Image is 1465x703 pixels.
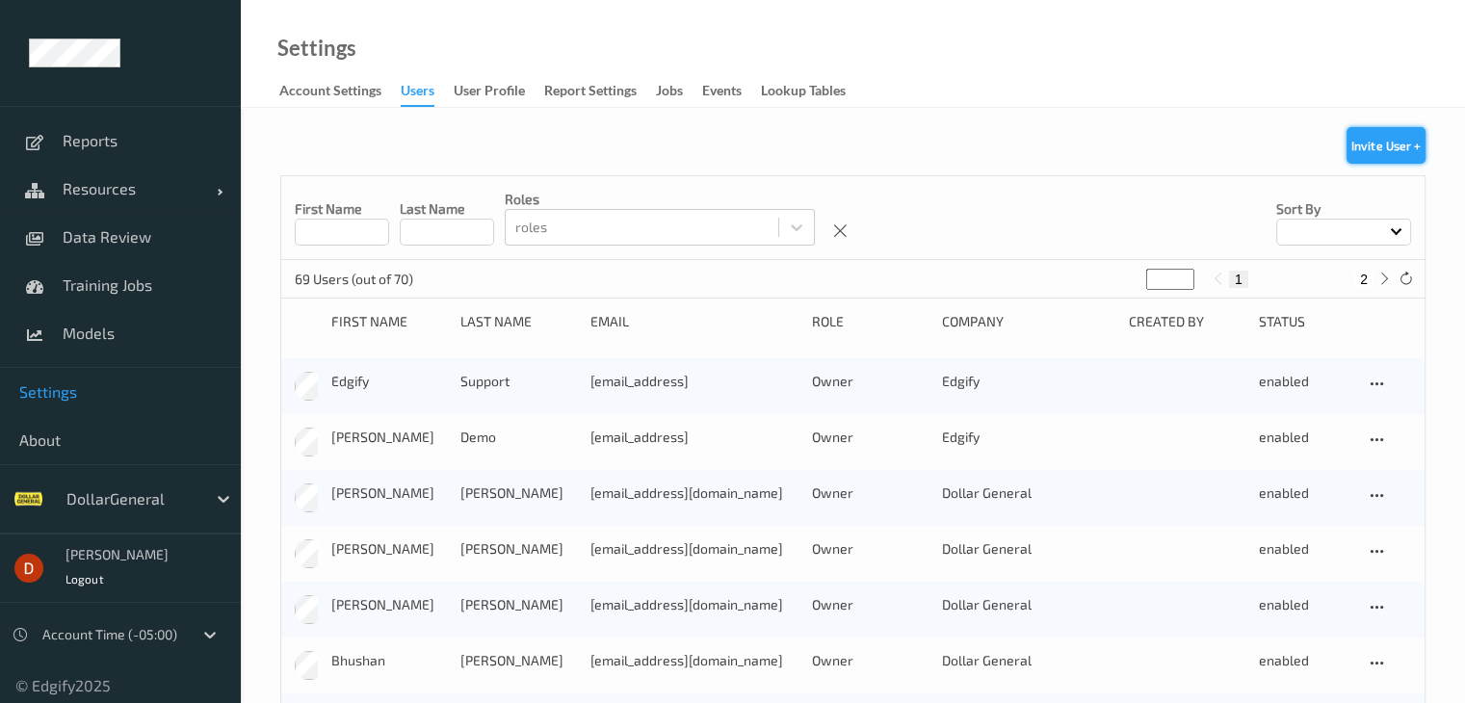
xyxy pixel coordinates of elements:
div: Lookup Tables [761,81,846,105]
a: users [401,78,454,107]
div: enabled [1259,483,1351,503]
div: events [702,81,742,105]
a: Report Settings [544,78,656,105]
div: Owner [812,428,928,447]
div: Company [942,312,1116,331]
div: [PERSON_NAME] [460,539,576,559]
div: Dollar General [942,651,1116,670]
div: [PERSON_NAME] [331,483,447,503]
a: User Profile [454,78,544,105]
button: 2 [1354,271,1373,288]
div: Dollar General [942,595,1116,614]
p: Sort by [1276,199,1411,219]
div: [EMAIL_ADDRESS][DOMAIN_NAME] [590,595,799,614]
div: [EMAIL_ADDRESS][DOMAIN_NAME] [590,539,799,559]
div: [PERSON_NAME] [331,428,447,447]
div: Role [812,312,928,331]
a: Account Settings [279,78,401,105]
div: enabled [1259,651,1351,670]
div: [EMAIL_ADDRESS][DOMAIN_NAME] [590,483,799,503]
p: First Name [295,199,389,219]
a: events [702,78,761,105]
div: Edgify [942,372,1116,391]
div: Email [590,312,799,331]
div: Status [1259,312,1351,331]
div: Owner [812,539,928,559]
div: User Profile [454,81,525,105]
div: Owner [812,372,928,391]
div: Report Settings [544,81,637,105]
a: Jobs [656,78,702,105]
div: Edgify [942,428,1116,447]
p: roles [505,190,815,209]
div: [EMAIL_ADDRESS] [590,372,799,391]
div: Owner [812,651,928,670]
div: [PERSON_NAME] [331,539,447,559]
div: Dollar General [942,483,1116,503]
div: [EMAIL_ADDRESS] [590,428,799,447]
div: Created By [1129,312,1244,331]
div: [EMAIL_ADDRESS][DOMAIN_NAME] [590,651,799,670]
div: [PERSON_NAME] [460,651,576,670]
div: Demo [460,428,576,447]
div: Jobs [656,81,683,105]
div: Account Settings [279,81,381,105]
div: Owner [812,595,928,614]
div: enabled [1259,428,1351,447]
button: 1 [1229,271,1248,288]
div: Bhushan [331,651,447,670]
div: Dollar General [942,539,1116,559]
div: Last Name [460,312,576,331]
div: Edgify [331,372,447,391]
div: Support [460,372,576,391]
p: Last Name [400,199,494,219]
div: [PERSON_NAME] [460,483,576,503]
div: enabled [1259,539,1351,559]
a: Settings [277,39,356,58]
div: First Name [331,312,447,331]
a: Lookup Tables [761,78,865,105]
p: 69 Users (out of 70) [295,270,439,289]
div: enabled [1259,372,1351,391]
div: [PERSON_NAME] [331,595,447,614]
div: [PERSON_NAME] [460,595,576,614]
div: users [401,81,434,107]
button: Invite User + [1347,127,1426,164]
div: enabled [1259,595,1351,614]
div: Owner [812,483,928,503]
